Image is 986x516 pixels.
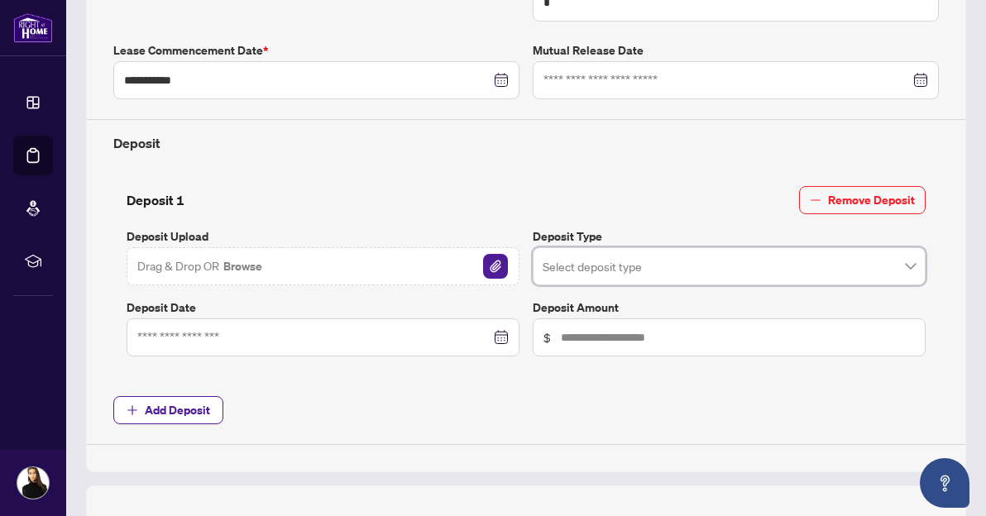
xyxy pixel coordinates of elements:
[543,328,551,346] span: $
[137,256,264,277] span: Drag & Drop OR
[222,256,264,277] button: Browse
[127,404,138,416] span: plus
[13,12,53,43] img: logo
[799,186,926,214] button: Remove Deposit
[127,247,519,285] span: Drag & Drop OR BrowseFile Attachement
[533,41,939,60] label: Mutual Release Date
[482,253,509,279] button: File Attachement
[533,227,926,246] label: Deposit Type
[17,467,49,499] img: Profile Icon
[533,299,926,317] label: Deposit Amount
[127,227,519,246] label: Deposit Upload
[810,194,821,206] span: minus
[113,41,519,60] label: Lease Commencement Date
[145,397,210,423] span: Add Deposit
[127,299,519,317] label: Deposit Date
[828,187,915,213] span: Remove Deposit
[113,133,939,153] h4: Deposit
[113,396,223,424] button: Add Deposit
[920,458,969,508] button: Open asap
[483,254,508,279] img: File Attachement
[127,190,184,210] h4: Deposit 1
